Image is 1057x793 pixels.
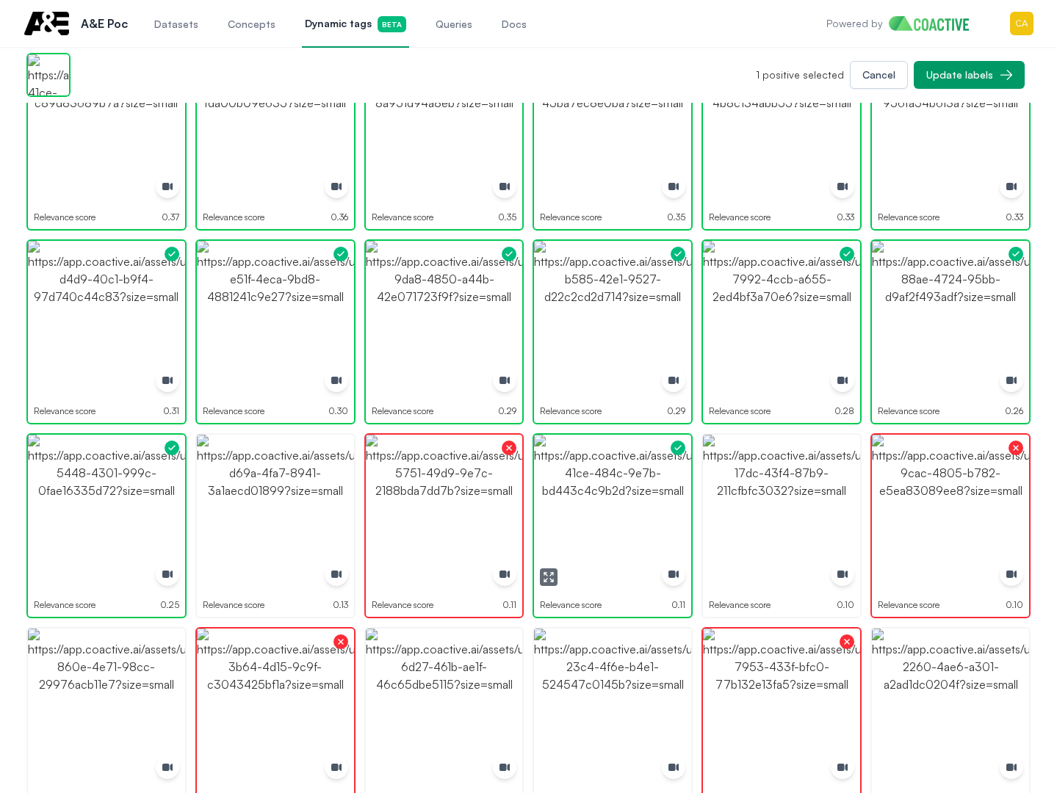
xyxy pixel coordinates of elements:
img: https://app.coactive.ai/assets/ui/images/coactive/AE_Clips_1751060747036/0d7a3210-23c4-4f6e-b4e1-... [534,629,691,786]
p: 0.13 [333,599,348,611]
img: https://app.coactive.ai/assets/ui/images/coactive/AE_Clips_1751060747036/8143b0ab-5751-49d9-9e7c-... [366,435,523,592]
img: https://app.coactive.ai/assets/ui/images/coactive/AE_Clips_1751060747036/06696fa2-41ce-484c-9e7b-... [26,53,71,97]
div: Update labels [926,68,993,82]
p: Relevance score [878,211,939,223]
img: https://app.coactive.ai/assets/ui/images/coactive/AE_Clips_1751060747036/c5ee914f-88ae-4724-95bb-... [872,241,1029,398]
img: https://app.coactive.ai/assets/ui/images/coactive/AE_Clips_1751060747036/7f0f0e9f-d4d9-40c1-b9f4-... [28,241,185,398]
p: 0.31 [163,405,179,417]
p: 0.26 [1005,405,1023,417]
p: 0.11 [671,599,685,611]
span: Datasets [154,17,198,32]
p: 0.10 [1006,599,1023,611]
p: Relevance score [34,405,95,417]
img: https://app.coactive.ai/assets/ui/images/coactive/AE_Clips_1751060747036/ce8b4b54-860e-4e71-98cc-... [28,629,185,786]
p: Relevance score [709,405,771,417]
p: Relevance score [709,211,771,223]
img: https://app.coactive.ai/assets/ui/images/coactive/AE_Clips_1751060747036/d1c14423-e51f-4eca-9bd8-... [197,241,354,398]
img: https://app.coactive.ai/assets/ui/images/coactive/AE_Clips_1751060747036/2af924d1-5fae-48d3-8e7d-... [197,47,354,204]
img: https://app.coactive.ai/assets/ui/images/coactive/AE_Clips_1751060747036/da346d46-9da8-4850-a44b-... [366,241,523,398]
img: https://app.coactive.ai/assets/ui/images/coactive/AE_Clips_1751060747036/73bd59ff-5def-475a-b878-... [534,47,691,204]
p: 0.29 [667,405,685,417]
p: 0.35 [498,211,516,223]
img: https://app.coactive.ai/assets/ui/images/coactive/AE_Clips_1751060747036/c91cec04-cba4-4750-a081-... [28,47,185,204]
p: 0.28 [834,405,854,417]
img: https://app.coactive.ai/assets/ui/images/coactive/AE_Clips_1751060747036/77e65392-5448-4301-999c-... [28,435,185,592]
p: Relevance score [878,599,939,611]
p: Relevance score [878,405,939,417]
img: https://app.coactive.ai/assets/ui/images/coactive/AE_Clips_1751060747036/0dbe2453-c1f9-4849-83e9-... [872,47,1029,204]
p: 0.29 [498,405,516,417]
img: https://app.coactive.ai/assets/ui/images/coactive/AE_Clips_1751060747036/9c79c413-b585-42e1-9527-... [534,241,691,398]
p: 0.33 [837,211,854,223]
p: 0.35 [667,211,685,223]
img: https://app.coactive.ai/assets/ui/images/coactive/AE_Clips_1751060747036/d394ed0a-6d27-461b-ae1f-... [366,629,523,786]
p: 1 positive selected [756,68,844,82]
img: https://app.coactive.ai/assets/ui/images/coactive/AE_Clips_1751060747036/8f4822e9-7992-4ccb-a655-... [703,241,860,398]
p: Relevance score [34,599,95,611]
p: Relevance score [709,599,771,611]
p: Powered by [826,16,883,31]
p: 0.33 [1006,211,1023,223]
p: Relevance score [203,599,264,611]
img: A&E Poc [24,12,69,35]
img: https://app.coactive.ai/assets/ui/images/coactive/AE_Clips_1751060747036/b0779a49-9cac-4805-b782-... [872,435,1029,592]
span: Queries [436,17,472,32]
div: Cancel [862,68,895,82]
p: A&E Poc [81,15,128,32]
p: Relevance score [372,405,433,417]
p: 0.30 [328,405,348,417]
p: 0.10 [837,599,854,611]
p: Relevance score [203,211,264,223]
img: https://app.coactive.ai/assets/ui/images/coactive/AE_Clips_1751060747036/e1af4055-3b64-4d15-9c9f-... [197,629,354,786]
p: 0.37 [162,211,179,223]
img: https://app.coactive.ai/assets/ui/images/coactive/AE_Clips_1751060747036/563ccb97-131a-4813-9398-... [703,47,860,204]
img: Home [889,16,981,31]
img: https://app.coactive.ai/assets/ui/images/coactive/AE_Clips_1751060747036/11181a66-d69a-4fa7-8941-... [197,435,354,592]
p: Relevance score [540,405,602,417]
img: https://app.coactive.ai/assets/ui/images/coactive/AE_Clips_1751060747036/06696fa2-41ce-484c-9e7b-... [534,435,691,592]
img: https://app.coactive.ai/assets/ui/images/coactive/AE_Clips_1751060747036/f01f7c0b-7953-433f-bfc0-... [703,629,860,786]
span: Concepts [228,17,275,32]
span: Beta [378,16,406,32]
p: 0.25 [160,599,179,611]
p: Relevance score [34,211,95,223]
img: https://app.coactive.ai/assets/ui/images/coactive/AE_Clips_1751060747036/05d3c756-17dc-43f4-87b9-... [703,435,860,592]
button: Update labels [914,61,1025,89]
p: Relevance score [540,599,602,611]
p: Relevance score [372,211,433,223]
p: Relevance score [203,405,264,417]
p: 0.11 [502,599,516,611]
span: Dynamic tags [305,16,406,32]
img: https://app.coactive.ai/assets/ui/images/coactive/AE_Clips_1751060747036/bf047468-5905-43ab-880b-... [366,47,523,204]
img: https://app.coactive.ai/assets/ui/images/coactive/AE_Clips_1751060747036/400dfe24-2260-4ae6-a301-... [872,629,1029,786]
p: Relevance score [372,599,433,611]
p: 0.36 [331,211,348,223]
button: Cancel [850,61,908,89]
img: Menu for the logged in user [1010,12,1033,35]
